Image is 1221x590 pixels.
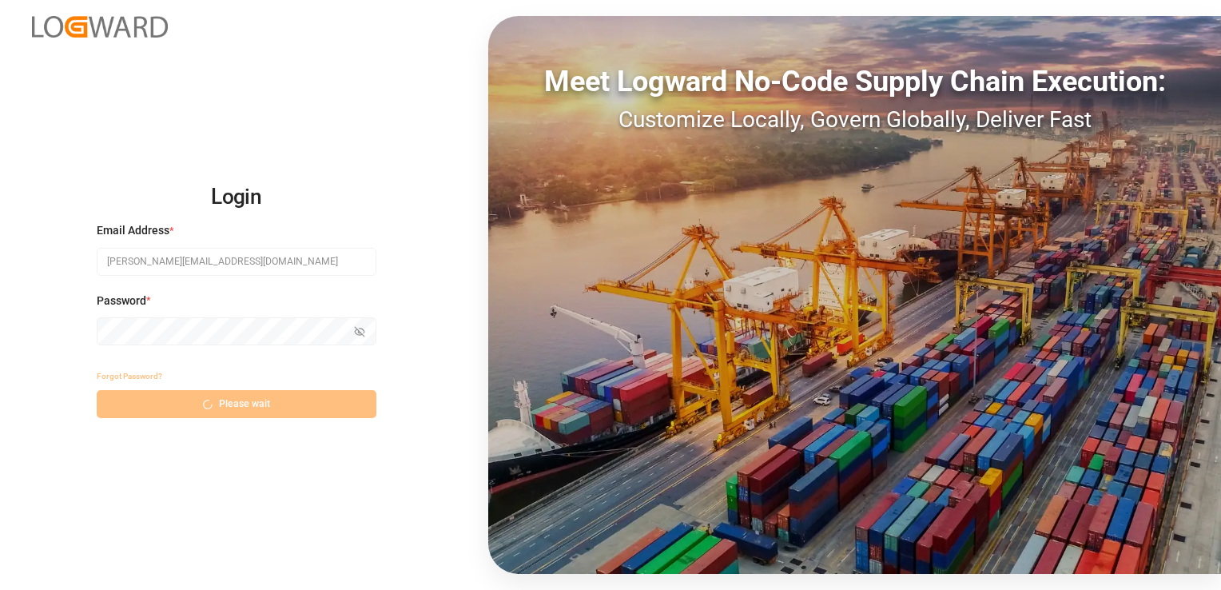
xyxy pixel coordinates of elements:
img: Logward_new_orange.png [32,16,168,38]
input: Enter your email [97,248,376,276]
span: Email Address [97,222,169,239]
div: Meet Logward No-Code Supply Chain Execution: [488,60,1221,103]
span: Password [97,293,146,309]
div: Customize Locally, Govern Globally, Deliver Fast [488,103,1221,137]
h2: Login [97,172,376,223]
